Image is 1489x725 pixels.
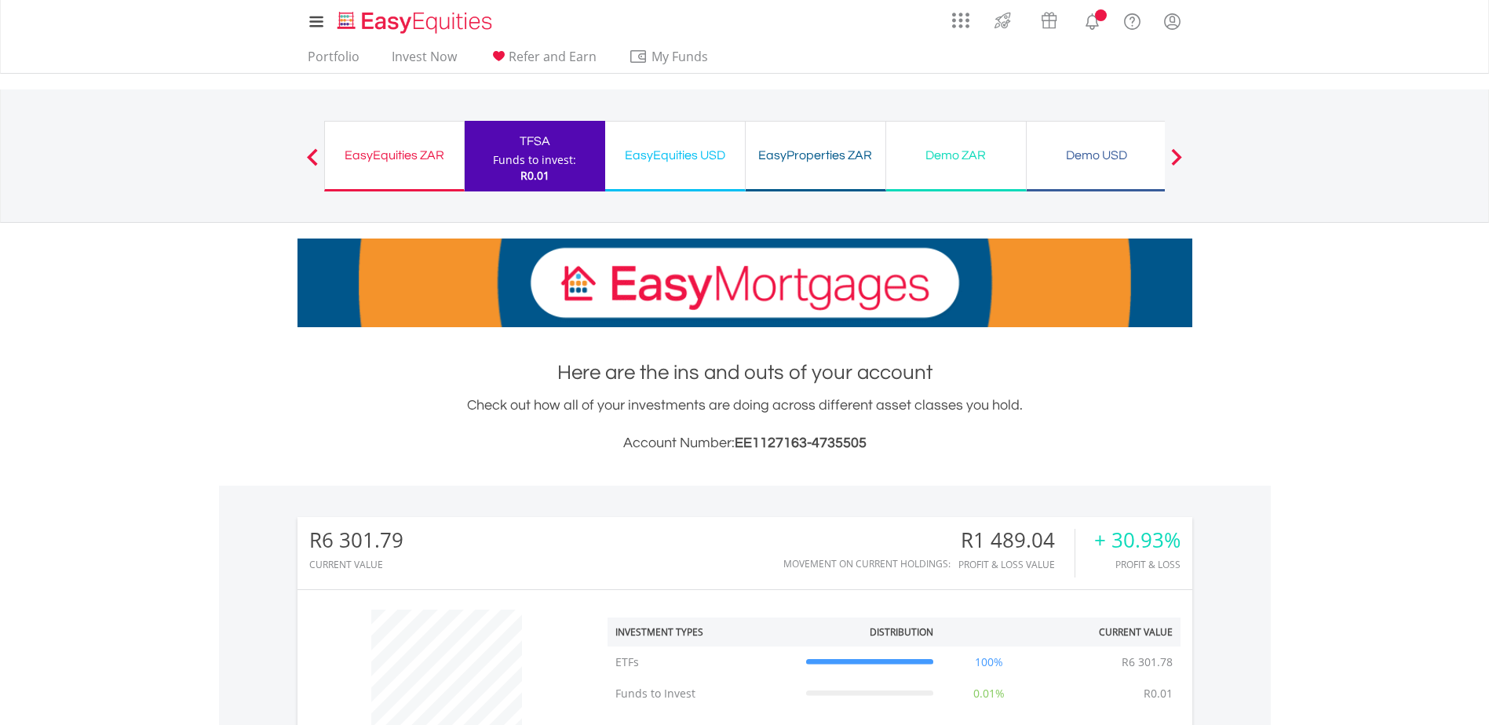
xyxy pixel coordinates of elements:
div: Distribution [870,625,933,639]
td: 100% [941,647,1037,678]
a: Home page [331,4,498,35]
div: EasyEquities USD [615,144,735,166]
td: Funds to Invest [608,678,798,709]
a: Invest Now [385,49,463,73]
div: Profit & Loss [1094,559,1181,570]
div: Demo ZAR [896,144,1016,166]
div: EasyProperties ZAR [755,144,876,166]
div: + 30.93% [1094,529,1181,552]
td: ETFs [608,647,798,678]
th: Current Value [1037,618,1181,647]
a: AppsGrid [942,4,980,29]
img: grid-menu-icon.svg [952,12,969,29]
div: Demo USD [1036,144,1157,166]
div: Movement on Current Holdings: [783,559,951,569]
div: R1 489.04 [958,529,1075,552]
th: Investment Types [608,618,798,647]
span: R0.01 [520,168,549,183]
td: 0.01% [941,678,1037,709]
img: EasyEquities_Logo.png [334,9,498,35]
button: Previous [297,156,328,172]
div: CURRENT VALUE [309,559,403,570]
span: EE1127163-4735505 [735,435,867,450]
img: EasyMortage Promotion Banner [297,239,1192,327]
a: Refer and Earn [483,49,603,73]
td: R0.01 [1136,678,1181,709]
div: Funds to invest: [493,152,576,168]
div: TFSA [474,130,596,152]
img: thrive-v2.svg [990,8,1016,33]
h3: Account Number: [297,432,1192,454]
a: Vouchers [1026,4,1072,33]
div: R6 301.79 [309,529,403,552]
a: Notifications [1072,4,1112,35]
a: My Profile [1152,4,1192,38]
span: Refer and Earn [509,48,597,65]
a: Portfolio [301,49,366,73]
img: vouchers-v2.svg [1036,8,1062,33]
a: FAQ's and Support [1112,4,1152,35]
td: R6 301.78 [1114,647,1181,678]
button: Next [1161,156,1192,172]
div: Profit & Loss Value [958,559,1075,570]
h1: Here are the ins and outs of your account [297,359,1192,387]
div: Check out how all of your investments are doing across different asset classes you hold. [297,395,1192,454]
span: My Funds [629,46,732,67]
div: EasyEquities ZAR [334,144,454,166]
